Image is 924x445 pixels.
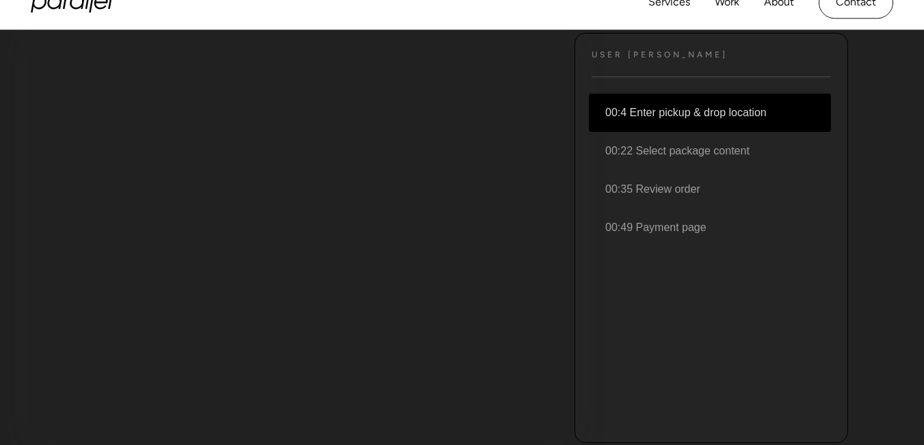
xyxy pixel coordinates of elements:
[589,132,831,170] li: 00:22 Select package content
[589,208,831,247] li: 00:49 Payment page
[589,94,831,132] li: 00:4 Enter pickup & drop location
[589,170,831,208] li: 00:35 Review order
[592,50,728,60] h4: User [PERSON_NAME]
